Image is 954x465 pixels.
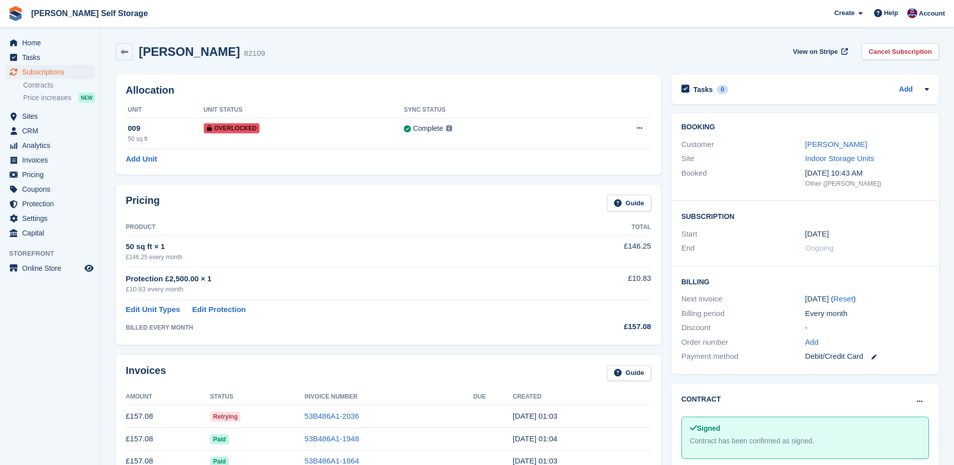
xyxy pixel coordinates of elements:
span: CRM [22,124,82,138]
a: Add [805,337,819,348]
span: Price increases [23,93,71,103]
h2: Contract [681,394,721,405]
img: icon-info-grey-7440780725fd019a000dd9b08b2336e03edf1995a4989e88bcd33f0948082b44.svg [446,125,452,131]
div: £146.25 every month [126,253,554,262]
span: Sites [22,109,82,123]
time: 2025-08-20 00:03:11 UTC [512,412,557,420]
a: menu [5,36,95,50]
a: menu [5,261,95,275]
th: Unit Status [204,102,404,118]
a: menu [5,153,95,167]
span: Capital [22,226,82,240]
div: [DATE] 10:43 AM [805,168,929,179]
div: Customer [681,139,805,150]
span: Ongoing [805,244,834,252]
span: Help [884,8,898,18]
span: Analytics [22,138,82,152]
th: Status [210,389,305,405]
a: menu [5,211,95,225]
a: [PERSON_NAME] [805,140,867,148]
a: Edit Unit Types [126,304,180,316]
div: Every month [805,308,929,320]
div: Order number [681,337,805,348]
time: 2025-04-20 00:00:00 UTC [805,228,829,240]
div: Other ([PERSON_NAME]) [805,179,929,189]
div: NEW [78,93,95,103]
span: Home [22,36,82,50]
th: Product [126,219,554,236]
td: £157.08 [126,428,210,450]
div: 50 sq ft × 1 [126,241,554,253]
div: Contract has been confirmed as signed. [690,436,920,446]
div: 009 [128,123,204,134]
a: [PERSON_NAME] Self Storage [27,5,152,22]
h2: Booking [681,123,929,131]
div: £10.83 every month [126,284,554,294]
span: Online Store [22,261,82,275]
a: Guide [607,365,651,381]
th: Total [554,219,651,236]
h2: Invoices [126,365,166,381]
span: Protection [22,197,82,211]
span: Storefront [9,249,100,259]
a: Indoor Storage Units [805,154,875,163]
a: Cancel Subscription [861,43,939,60]
a: menu [5,197,95,211]
h2: Tasks [693,85,713,94]
time: 2025-07-20 00:04:03 UTC [512,434,557,443]
td: £10.83 [554,267,651,300]
th: Amount [126,389,210,405]
span: Coupons [22,182,82,196]
a: View on Stripe [789,43,850,60]
a: Add [899,84,913,96]
a: menu [5,182,95,196]
h2: Subscription [681,211,929,221]
td: £157.08 [126,405,210,428]
div: Site [681,153,805,165]
a: Price increases NEW [23,92,95,103]
div: 0 [717,85,728,94]
div: Discount [681,322,805,334]
th: Created [512,389,651,405]
a: Preview store [83,262,95,274]
h2: [PERSON_NAME] [139,45,240,58]
h2: Billing [681,276,929,286]
time: 2025-06-20 00:03:04 UTC [512,456,557,465]
div: Debit/Credit Card [805,351,929,362]
span: Account [919,9,945,19]
a: menu [5,65,95,79]
div: End [681,243,805,254]
span: View on Stripe [793,47,838,57]
span: Tasks [22,50,82,64]
a: Guide [607,195,651,211]
a: 53B486A1-1864 [305,456,359,465]
td: £146.25 [554,235,651,267]
div: Complete [413,123,443,134]
a: menu [5,50,95,64]
th: Sync Status [404,102,576,118]
a: Reset [833,294,853,303]
a: Contracts [23,81,95,90]
h2: Allocation [126,85,651,96]
div: [DATE] ( ) [805,293,929,305]
a: 53B486A1-1948 [305,434,359,443]
span: Overlocked [204,123,260,133]
a: Add Unit [126,153,157,165]
span: Invoices [22,153,82,167]
div: Protection £2,500.00 × 1 [126,273,554,285]
a: menu [5,168,95,182]
div: Start [681,228,805,240]
span: Paid [210,434,229,444]
span: Subscriptions [22,65,82,79]
a: menu [5,226,95,240]
img: Tracy Bailey [907,8,917,18]
th: Due [473,389,512,405]
div: BILLED EVERY MONTH [126,323,554,332]
h2: Pricing [126,195,160,211]
a: Edit Protection [192,304,246,316]
a: 53B486A1-2036 [305,412,359,420]
a: menu [5,109,95,123]
a: menu [5,138,95,152]
div: - [805,322,929,334]
div: Billing period [681,308,805,320]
